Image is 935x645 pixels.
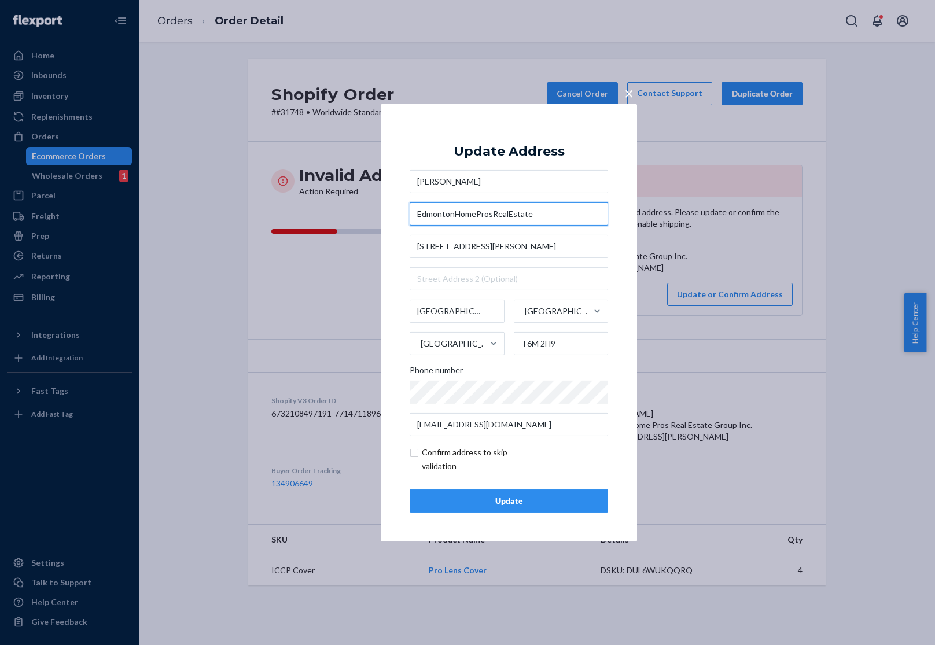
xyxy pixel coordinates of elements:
div: Update Address [454,144,565,158]
input: Street Address 2 (Optional) [410,267,608,290]
span: × [624,83,634,102]
input: Email (Only Required for International) [410,413,608,436]
input: City [410,300,505,323]
span: Phone number [410,364,463,381]
input: Street Address [410,235,608,258]
input: ZIP Code [514,332,609,355]
input: [GEOGRAPHIC_DATA] [419,332,421,355]
div: Update [419,495,598,507]
input: [GEOGRAPHIC_DATA] [524,300,525,323]
button: Update [410,489,608,513]
div: [GEOGRAPHIC_DATA] [525,305,593,317]
input: First & Last Name [410,170,608,193]
input: Company Name [410,202,608,226]
div: [GEOGRAPHIC_DATA] [421,338,489,349]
